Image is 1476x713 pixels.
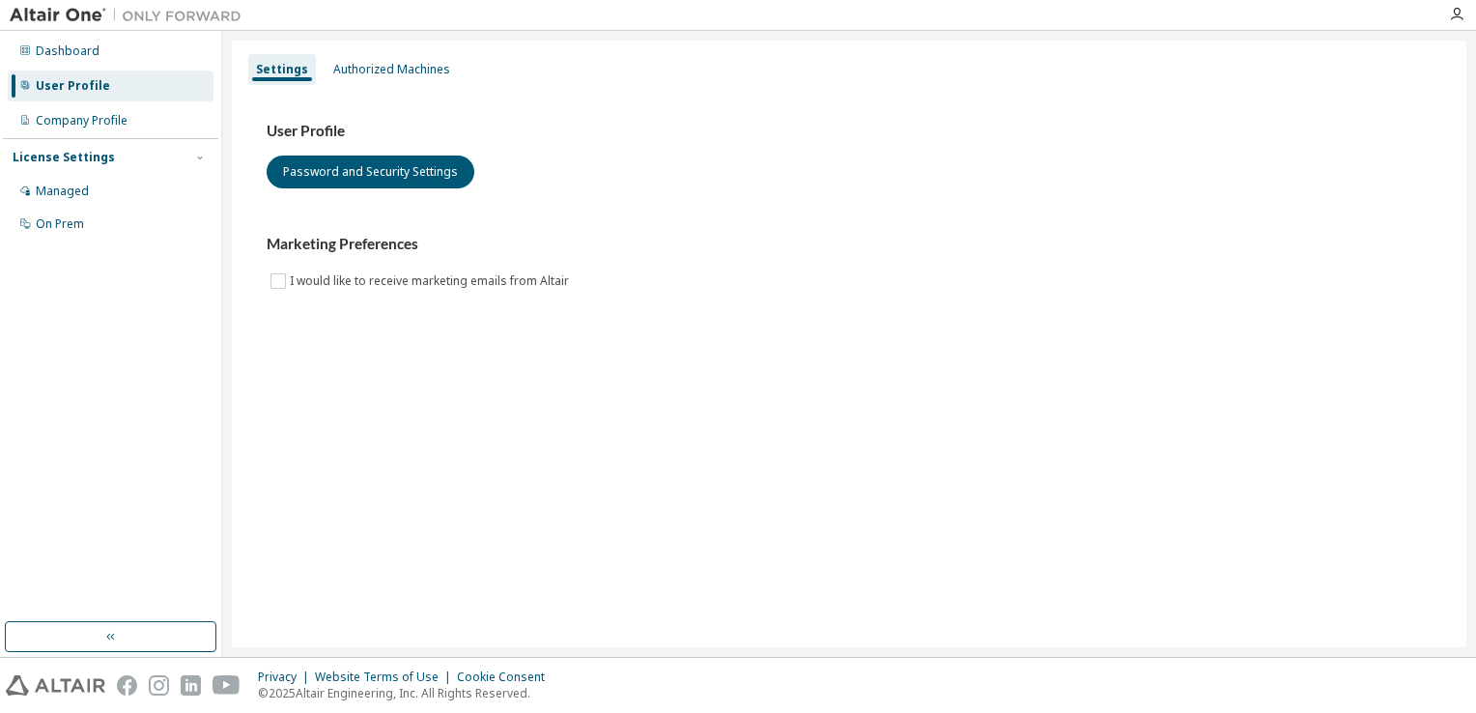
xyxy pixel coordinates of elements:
[36,43,99,59] div: Dashboard
[256,62,308,77] div: Settings
[267,235,1432,254] h3: Marketing Preferences
[36,113,128,128] div: Company Profile
[267,156,474,188] button: Password and Security Settings
[117,675,137,696] img: facebook.svg
[258,670,315,685] div: Privacy
[36,184,89,199] div: Managed
[10,6,251,25] img: Altair One
[181,675,201,696] img: linkedin.svg
[6,675,105,696] img: altair_logo.svg
[36,216,84,232] div: On Prem
[149,675,169,696] img: instagram.svg
[267,122,1432,141] h3: User Profile
[13,150,115,165] div: License Settings
[457,670,556,685] div: Cookie Consent
[290,270,573,293] label: I would like to receive marketing emails from Altair
[333,62,450,77] div: Authorized Machines
[258,685,556,701] p: © 2025 Altair Engineering, Inc. All Rights Reserved.
[315,670,457,685] div: Website Terms of Use
[36,78,110,94] div: User Profile
[213,675,241,696] img: youtube.svg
